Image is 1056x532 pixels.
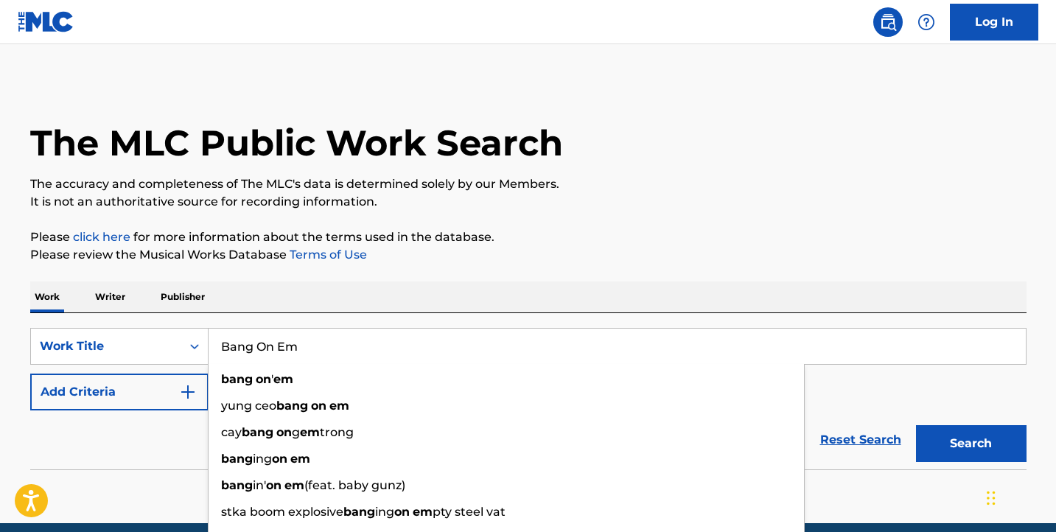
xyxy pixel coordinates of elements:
[273,372,293,386] strong: em
[30,228,1027,246] p: Please for more information about the terms used in the database.
[30,175,1027,193] p: The accuracy and completeness of The MLC's data is determined solely by our Members.
[30,281,64,312] p: Work
[179,383,197,401] img: 9d2ae6d4665cec9f34b9.svg
[982,461,1056,532] iframe: Chat Widget
[813,424,909,456] a: Reset Search
[221,425,242,439] span: cay
[253,452,272,466] span: ing
[271,372,273,386] span: '
[917,13,935,31] img: help
[266,478,282,492] strong: on
[304,478,405,492] span: (feat. baby gunz)
[329,399,349,413] strong: em
[879,13,897,31] img: search
[394,505,410,519] strong: on
[253,478,266,492] span: in'
[221,399,276,413] span: yung ceo
[156,281,209,312] p: Publisher
[40,337,172,355] div: Work Title
[987,476,996,520] div: Drag
[311,399,326,413] strong: on
[221,372,253,386] strong: bang
[73,230,130,244] a: click here
[287,248,367,262] a: Terms of Use
[30,193,1027,211] p: It is not an authoritative source for recording information.
[284,478,304,492] strong: em
[300,425,320,439] strong: em
[30,374,209,410] button: Add Criteria
[950,4,1038,41] a: Log In
[276,425,292,439] strong: on
[873,7,903,37] a: Public Search
[343,505,375,519] strong: bang
[433,505,506,519] span: pty steel vat
[320,425,354,439] span: trong
[413,505,433,519] strong: em
[276,399,308,413] strong: bang
[256,372,271,386] strong: on
[221,452,253,466] strong: bang
[916,425,1027,462] button: Search
[30,246,1027,264] p: Please review the Musical Works Database
[221,478,253,492] strong: bang
[242,425,273,439] strong: bang
[375,505,394,519] span: ing
[18,11,74,32] img: MLC Logo
[912,7,941,37] div: Help
[30,121,563,165] h1: The MLC Public Work Search
[91,281,130,312] p: Writer
[272,452,287,466] strong: on
[30,328,1027,469] form: Search Form
[221,505,343,519] span: stka boom explosive
[292,425,300,439] span: g
[290,452,310,466] strong: em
